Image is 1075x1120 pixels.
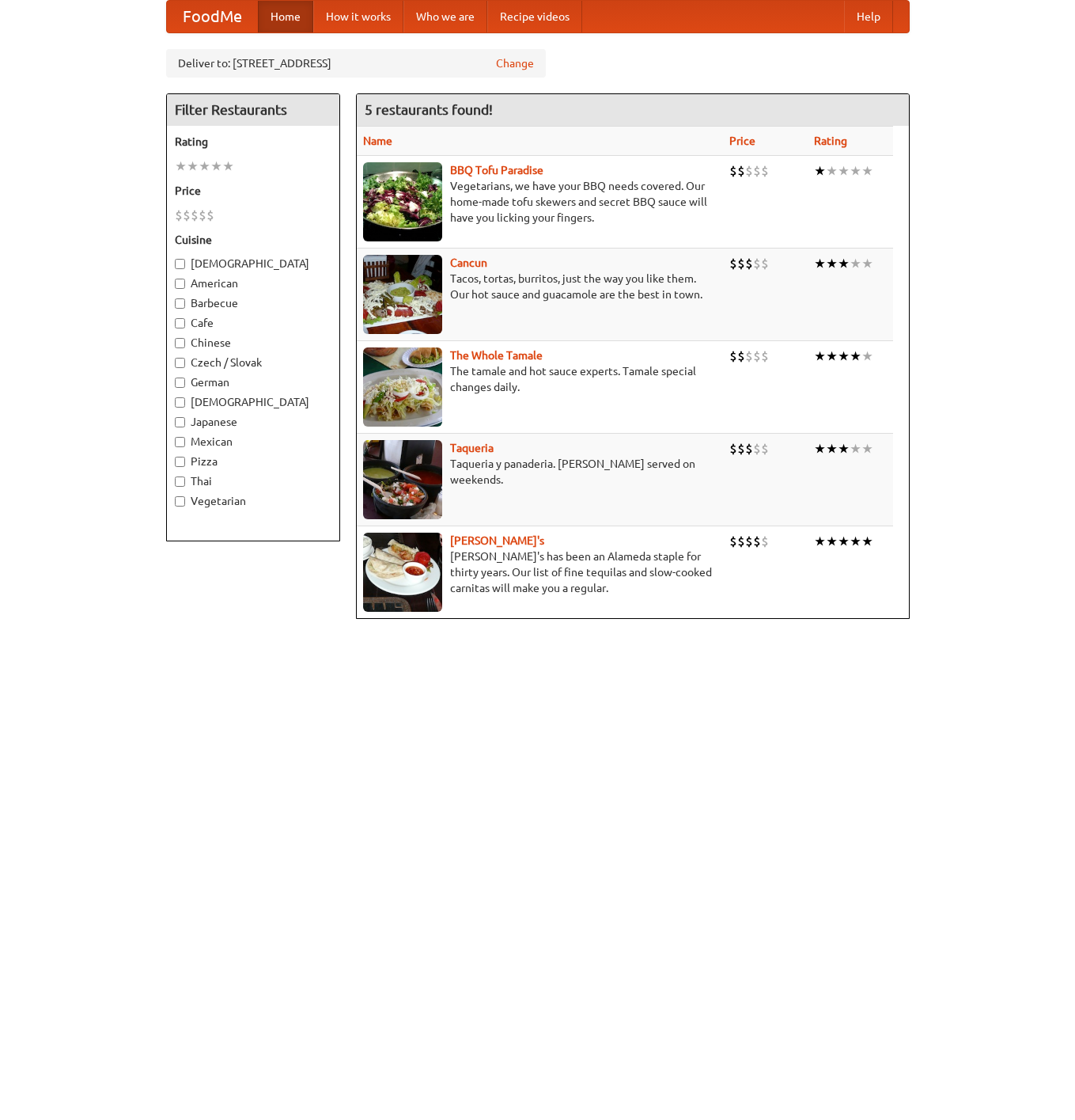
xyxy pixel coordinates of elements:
li: ★ [814,255,826,272]
a: Who we are [403,1,487,32]
li: $ [206,207,214,224]
li: $ [191,207,199,224]
img: taqueria.jpg [363,440,442,519]
li: $ [729,162,737,180]
label: Mexican [175,434,331,450]
input: Thai [175,476,185,487]
li: $ [729,347,737,365]
img: wholetamale.jpg [363,347,442,427]
h4: Filter Restaurants [167,94,339,126]
a: Help [844,1,893,32]
li: ★ [838,533,850,550]
input: Czech / Slovak [175,358,185,368]
li: ★ [210,158,222,175]
li: $ [761,162,769,180]
input: Barbecue [175,298,185,309]
li: ★ [199,158,210,175]
h5: Price [175,183,331,199]
label: Cafe [175,315,331,331]
li: ★ [814,347,826,365]
li: ★ [850,440,861,457]
label: Chinese [175,335,331,351]
img: pedros.jpg [363,533,442,612]
li: $ [761,440,769,457]
a: Rating [814,135,847,147]
li: $ [753,255,761,272]
ng-pluralize: 5 restaurants found! [365,102,493,117]
input: Vegetarian [175,496,185,507]
img: cancun.jpg [363,255,442,334]
input: Cafe [175,318,185,328]
li: ★ [826,440,838,457]
input: [DEMOGRAPHIC_DATA] [175,397,185,408]
a: Recipe videos [487,1,582,32]
li: ★ [838,162,850,180]
li: ★ [838,440,850,457]
li: ★ [826,162,838,180]
a: How it works [313,1,403,32]
li: $ [753,347,761,365]
li: ★ [850,162,861,180]
a: FoodMe [167,1,258,32]
li: ★ [861,440,873,457]
li: ★ [838,347,850,365]
li: ★ [861,255,873,272]
li: ★ [222,158,234,175]
label: German [175,374,331,390]
li: $ [737,162,745,180]
li: ★ [861,533,873,550]
li: $ [753,440,761,457]
li: ★ [861,162,873,180]
li: $ [745,440,753,457]
a: Cancun [450,256,487,269]
li: $ [737,440,745,457]
li: $ [745,162,753,180]
a: Change [496,55,534,71]
a: BBQ Tofu Paradise [450,164,543,177]
input: Mexican [175,437,185,447]
a: The Whole Tamale [450,349,543,362]
li: ★ [861,347,873,365]
li: $ [175,207,183,224]
li: $ [761,347,769,365]
li: ★ [175,158,187,175]
li: ★ [187,158,199,175]
li: ★ [838,255,850,272]
p: [PERSON_NAME]'s has been an Alameda staple for thirty years. Our list of fine tequilas and slow-c... [363,549,717,596]
li: ★ [814,533,826,550]
label: Vegetarian [175,493,331,509]
p: Tacos, tortas, burritos, just the way you like them. Our hot sauce and guacamole are the best in ... [363,271,717,302]
img: tofuparadise.jpg [363,162,442,241]
p: Vegetarians, we have your BBQ needs covered. Our home-made tofu skewers and secret BBQ sauce will... [363,178,717,226]
input: Chinese [175,338,185,348]
li: ★ [850,347,861,365]
label: Japanese [175,414,331,430]
li: $ [729,440,737,457]
a: [PERSON_NAME]'s [450,534,544,547]
li: $ [753,162,761,180]
input: Japanese [175,417,185,427]
li: ★ [826,347,838,365]
input: Pizza [175,457,185,467]
h5: Cuisine [175,232,331,248]
li: $ [745,347,753,365]
li: $ [737,255,745,272]
li: $ [737,533,745,550]
li: $ [729,533,737,550]
a: Price [729,135,755,147]
label: [DEMOGRAPHIC_DATA] [175,256,331,271]
p: Taqueria y panaderia. [PERSON_NAME] served on weekends. [363,456,717,488]
li: $ [745,533,753,550]
a: Home [258,1,313,32]
b: Taqueria [450,442,494,454]
li: $ [729,255,737,272]
li: $ [183,207,191,224]
li: ★ [814,162,826,180]
li: ★ [850,255,861,272]
li: ★ [814,440,826,457]
li: $ [761,533,769,550]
